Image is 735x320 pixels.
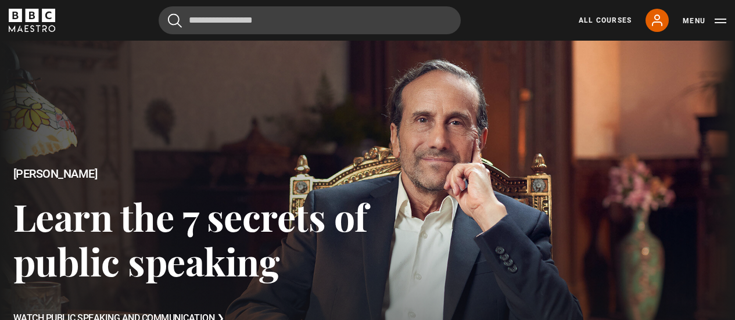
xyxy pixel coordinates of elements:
[13,167,368,181] h2: [PERSON_NAME]
[9,9,55,32] svg: BBC Maestro
[579,15,632,26] a: All Courses
[168,13,182,28] button: Submit the search query
[159,6,461,34] input: Search
[13,194,368,284] h3: Learn the 7 secrets of public speaking
[683,15,726,27] button: Toggle navigation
